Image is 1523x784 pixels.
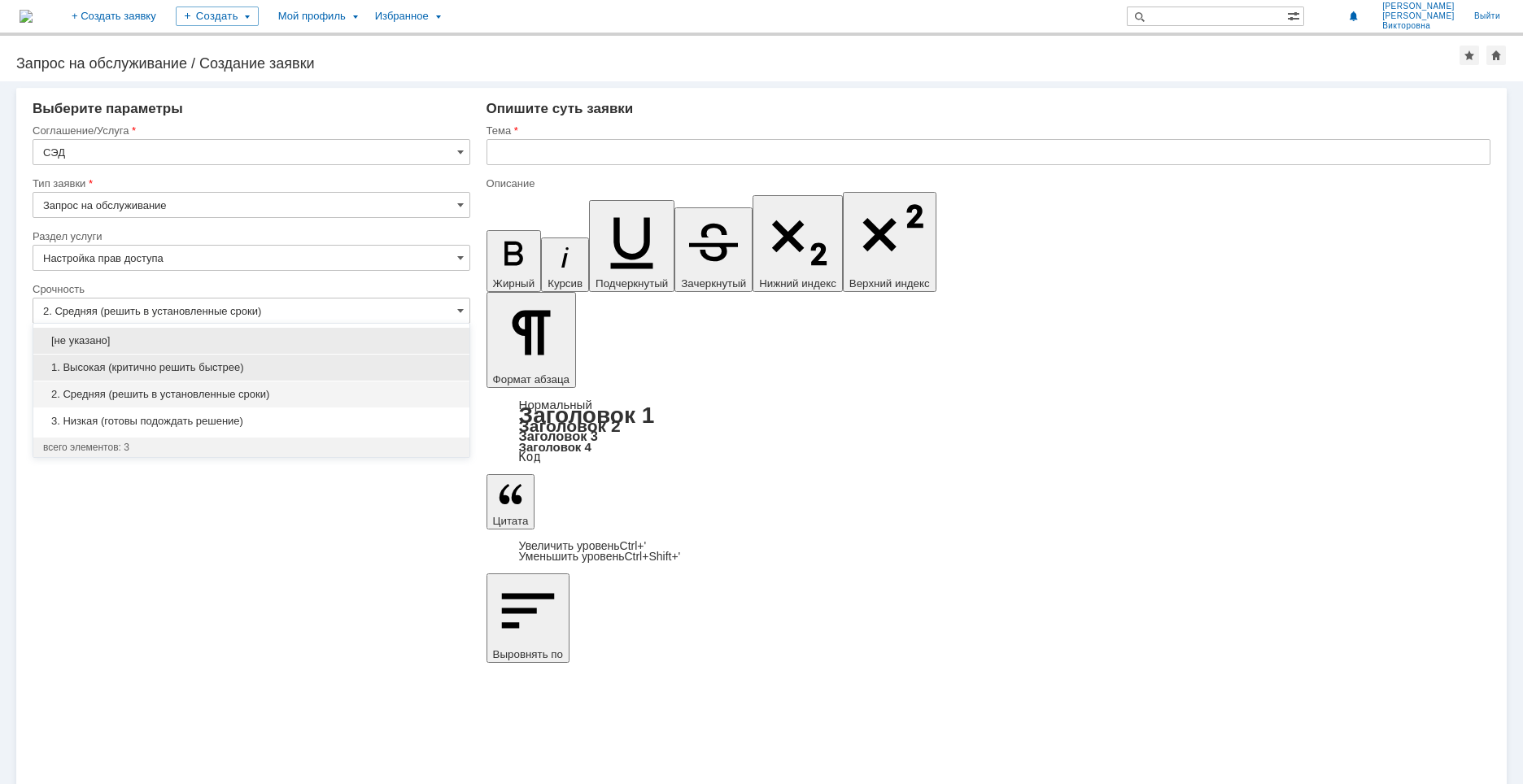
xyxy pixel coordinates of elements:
[33,231,467,242] div: Раздел услуги
[519,450,541,464] a: Код
[596,277,668,290] span: Подчеркнутый
[487,474,535,529] button: Цитата
[33,101,183,116] span: Выберите параметры
[548,277,583,290] span: Курсив
[487,399,1490,463] div: Формат абзаца
[519,550,681,563] a: Decrease
[487,178,1487,189] div: Описание
[843,192,936,292] button: Верхний индекс
[493,515,529,527] span: Цитата
[43,415,460,428] span: 3. Низкая (готовы подождать решение)
[493,277,535,290] span: Жирный
[16,55,1460,72] div: Запрос на обслуживание / Создание заявки
[20,10,33,23] a: Перейти на домашнюю страницу
[1486,46,1506,65] div: Сделать домашней страницей
[43,441,460,454] div: всего элементов: 3
[487,541,1490,562] div: Цитата
[487,573,569,663] button: Выровнять по
[541,237,589,292] button: Курсив
[176,7,259,26] div: Создать
[589,200,674,292] button: Подчеркнутый
[43,334,460,347] span: [не указано]
[1287,7,1303,23] span: Расширенный поиск
[753,195,843,292] button: Нижний индекс
[487,292,576,388] button: Формат абзаца
[624,550,680,563] span: Ctrl+Shift+'
[493,648,563,660] span: Выровнять по
[519,539,647,552] a: Increase
[681,277,746,290] span: Зачеркнутый
[849,277,930,290] span: Верхний индекс
[43,388,460,401] span: 2. Средняя (решить в установленные сроки)
[487,230,542,292] button: Жирный
[1382,2,1455,11] span: [PERSON_NAME]
[20,10,33,23] img: logo
[620,539,647,552] span: Ctrl+'
[33,125,467,136] div: Соглашение/Услуга
[519,416,621,435] a: Заголовок 2
[487,101,634,116] span: Опишите суть заявки
[1460,46,1479,65] div: Добавить в избранное
[33,178,467,189] div: Тип заявки
[1382,21,1455,31] span: Викторовна
[674,207,753,292] button: Зачеркнутый
[43,361,460,374] span: 1. Высокая (критично решить быстрее)
[519,440,591,454] a: Заголовок 4
[519,429,598,443] a: Заголовок 3
[759,277,836,290] span: Нижний индекс
[487,125,1487,136] div: Тема
[519,398,592,412] a: Нормальный
[519,403,655,428] a: Заголовок 1
[1382,11,1455,21] span: [PERSON_NAME]
[493,373,569,385] span: Формат абзаца
[33,284,467,294] div: Срочность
